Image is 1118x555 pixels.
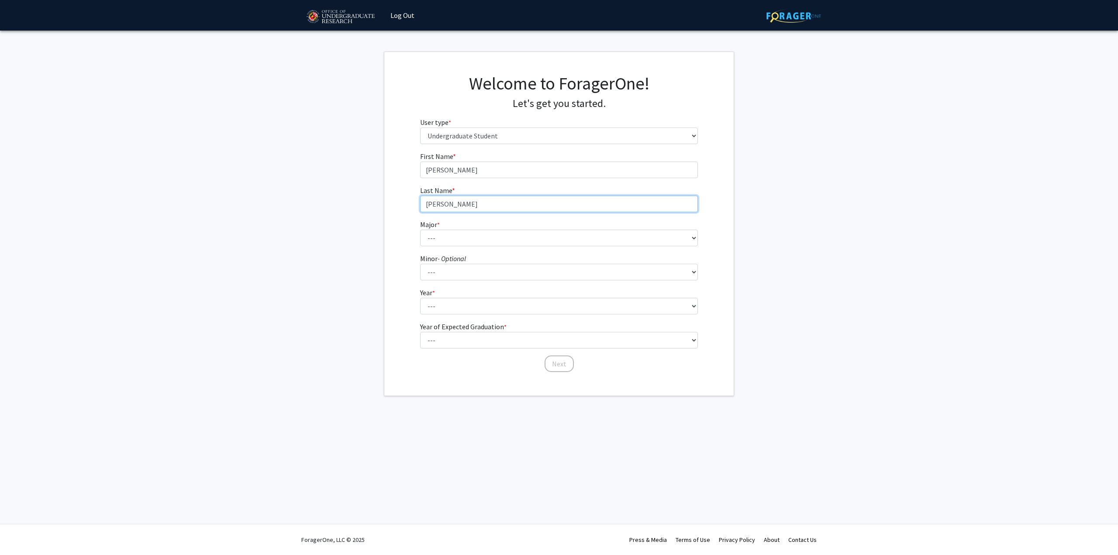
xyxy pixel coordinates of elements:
h1: Welcome to ForagerOne! [420,73,698,94]
a: Terms of Use [676,536,710,544]
span: First Name [420,152,453,161]
div: ForagerOne, LLC © 2025 [301,524,365,555]
label: Year [420,287,435,298]
span: Last Name [420,186,452,195]
label: Major [420,219,440,230]
label: Minor [420,253,466,264]
a: Press & Media [629,536,667,544]
a: Contact Us [788,536,817,544]
h4: Let's get you started. [420,97,698,110]
label: Year of Expected Graduation [420,321,507,332]
img: ForagerOne Logo [766,9,821,23]
img: University of Maryland Logo [304,6,377,28]
iframe: Chat [7,516,37,548]
i: - Optional [438,254,466,263]
a: About [764,536,780,544]
button: Next [545,355,574,372]
label: User type [420,117,451,128]
a: Privacy Policy [719,536,755,544]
